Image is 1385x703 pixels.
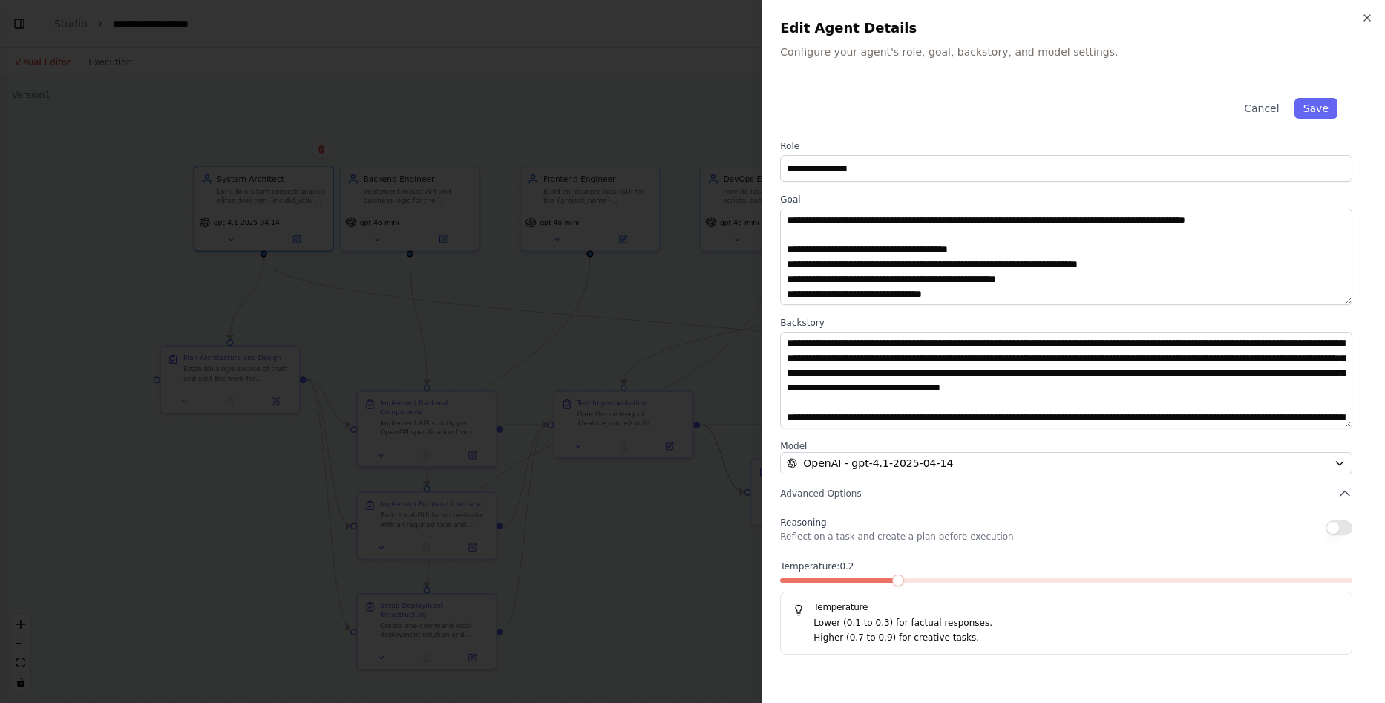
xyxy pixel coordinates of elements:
[780,194,1352,206] label: Goal
[780,45,1367,59] p: Configure your agent's role, goal, backstory, and model settings.
[780,488,861,500] span: Advanced Options
[780,560,854,572] span: Temperature: 0.2
[803,456,953,471] span: OpenAI - gpt-4.1-2025-04-14
[813,631,1340,646] p: Higher (0.7 to 0.9) for creative tasks.
[813,616,1340,631] p: Lower (0.1 to 0.3) for factual responses.
[1235,98,1288,119] button: Cancel
[1294,98,1337,119] button: Save
[780,440,1352,452] label: Model
[780,452,1352,474] button: OpenAI - gpt-4.1-2025-04-14
[793,601,1340,613] h5: Temperature
[780,140,1352,152] label: Role
[780,317,1352,329] label: Backstory
[780,517,826,528] span: Reasoning
[780,531,1013,543] p: Reflect on a task and create a plan before execution
[780,486,1352,501] button: Advanced Options
[780,18,1367,39] h2: Edit Agent Details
